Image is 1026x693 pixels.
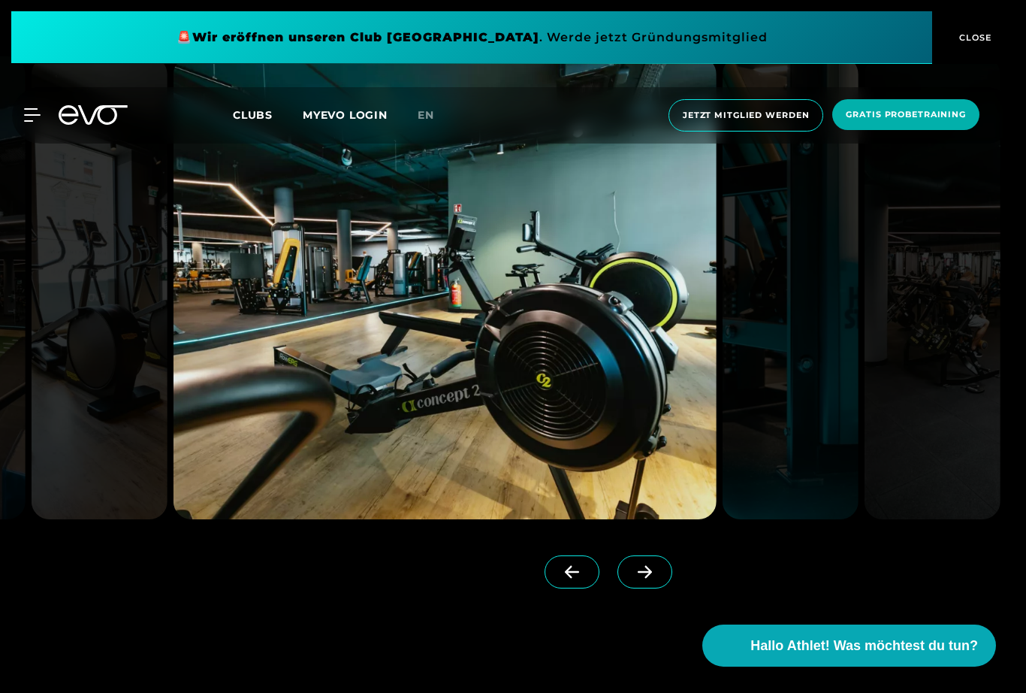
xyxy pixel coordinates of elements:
a: Gratis Probetraining [828,99,984,132]
a: Jetzt Mitglied werden [664,99,828,132]
span: CLOSE [955,31,992,44]
img: evofitness [174,56,717,519]
a: MYEVO LOGIN [303,108,388,122]
span: Clubs [233,108,273,122]
span: Gratis Probetraining [846,108,966,121]
img: evofitness [723,56,859,519]
span: Hallo Athlet! Was möchtest du tun? [750,636,978,656]
img: evofitness [32,56,167,519]
a: Clubs [233,107,303,122]
span: Jetzt Mitglied werden [683,109,809,122]
a: en [418,107,452,124]
img: evofitness [865,56,1000,519]
button: Hallo Athlet! Was möchtest du tun? [702,625,996,667]
span: en [418,108,434,122]
button: CLOSE [932,11,1015,64]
